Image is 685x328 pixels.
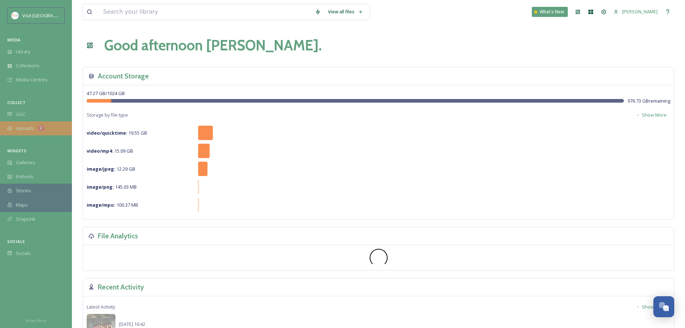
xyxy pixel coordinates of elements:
strong: image/png : [87,184,114,190]
span: Embeds [16,173,33,180]
span: 100.37 MB [87,202,138,208]
span: Stories [16,187,31,194]
span: Galleries [16,159,35,166]
span: COLLECT [7,100,26,105]
span: Visit [GEOGRAPHIC_DATA][PERSON_NAME] [22,12,114,19]
span: Media Centres [16,76,47,83]
input: Search your library [100,4,311,20]
span: WIDGETS [7,148,26,153]
img: images.png [12,12,19,19]
span: Collections [16,62,40,69]
span: 12.29 GB [87,166,135,172]
span: UGC [16,111,26,118]
span: 145.03 MB [87,184,137,190]
span: [PERSON_NAME] [622,8,658,15]
a: [PERSON_NAME] [610,5,661,19]
span: 976.73 GB remaining [627,98,670,104]
h3: Recent Activity [98,282,144,292]
strong: video/quicktime : [87,130,127,136]
button: Open Chat [653,296,674,317]
span: Storage by file type [87,112,128,118]
span: [DATE] 16:42 [119,321,145,327]
span: 47.27 GB / 1024 GB [87,90,125,96]
h3: File Analytics [98,231,138,241]
h1: Good afternoon [PERSON_NAME] . [104,35,322,56]
span: Uploads [16,125,34,132]
strong: image/mpo : [87,202,115,208]
span: Latest Activity [87,304,115,310]
h3: Account Storage [98,71,149,81]
strong: image/jpeg : [87,166,115,172]
span: Socials [16,250,31,257]
div: 2 [37,125,45,131]
a: View all files [324,5,366,19]
span: 19.55 GB [87,130,147,136]
span: Maps [16,202,28,208]
a: Privacy Policy [26,316,46,324]
button: Show More [632,108,670,122]
span: SnapLink [16,216,36,223]
span: MEDIA [7,37,20,42]
span: SOCIALS [7,239,25,244]
button: Show More [632,300,670,314]
strong: video/mp4 : [87,148,113,154]
span: 15.09 GB [87,148,133,154]
span: Library [16,48,30,55]
a: What's New [532,7,568,17]
span: Privacy Policy [26,318,46,323]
